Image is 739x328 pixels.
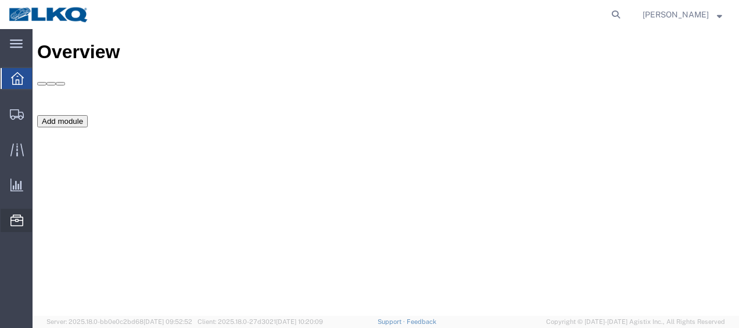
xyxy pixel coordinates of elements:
[643,8,709,21] span: Robert Benette
[378,318,407,325] a: Support
[33,29,739,316] iframe: FS Legacy Container
[407,318,436,325] a: Feedback
[546,317,725,327] span: Copyright © [DATE]-[DATE] Agistix Inc., All Rights Reserved
[642,8,723,22] button: [PERSON_NAME]
[198,318,323,325] span: Client: 2025.18.0-27d3021
[276,318,323,325] span: [DATE] 10:20:09
[8,6,89,23] img: logo
[46,318,192,325] span: Server: 2025.18.0-bb0e0c2bd68
[144,318,192,325] span: [DATE] 09:52:52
